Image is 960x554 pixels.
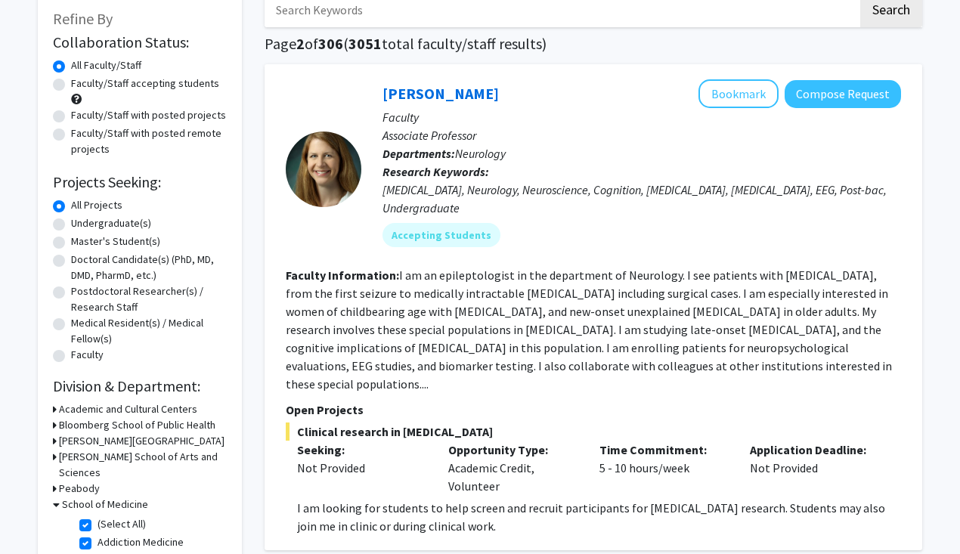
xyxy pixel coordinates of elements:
[71,107,226,123] label: Faculty/Staff with posted projects
[599,441,728,459] p: Time Commitment:
[318,34,343,53] span: 306
[71,76,219,91] label: Faculty/Staff accepting students
[71,283,227,315] label: Postdoctoral Researcher(s) / Research Staff
[59,481,100,497] h3: Peabody
[348,34,382,53] span: 3051
[98,534,184,550] label: Addiction Medicine
[588,441,739,495] div: 5 - 10 hours/week
[297,459,426,477] div: Not Provided
[71,315,227,347] label: Medical Resident(s) / Medical Fellow(s)
[785,80,901,108] button: Compose Request to Emily Johnson
[286,268,399,283] b: Faculty Information:
[382,181,901,217] div: [MEDICAL_DATA], Neurology, Neuroscience, Cognition, [MEDICAL_DATA], [MEDICAL_DATA], EEG, Post-bac...
[62,497,148,512] h3: School of Medicine
[739,441,890,495] div: Not Provided
[455,146,506,161] span: Neurology
[71,234,160,249] label: Master's Student(s)
[53,33,227,51] h2: Collaboration Status:
[59,433,225,449] h3: [PERSON_NAME][GEOGRAPHIC_DATA]
[11,486,64,543] iframe: Chat
[382,164,489,179] b: Research Keywords:
[286,268,892,392] fg-read-more: I am an epileptologist in the department of Neurology. I see patients with [MEDICAL_DATA], from t...
[59,417,215,433] h3: Bloomberg School of Public Health
[297,499,901,535] p: I am looking for students to help screen and recruit participants for [MEDICAL_DATA] research. St...
[382,126,901,144] p: Associate Professor
[53,377,227,395] h2: Division & Department:
[698,79,779,108] button: Add Emily Johnson to Bookmarks
[71,252,227,283] label: Doctoral Candidate(s) (PhD, MD, DMD, PharmD, etc.)
[382,146,455,161] b: Departments:
[71,197,122,213] label: All Projects
[53,9,113,28] span: Refine By
[265,35,922,53] h1: Page of ( total faculty/staff results)
[98,516,146,532] label: (Select All)
[382,108,901,126] p: Faculty
[382,223,500,247] mat-chip: Accepting Students
[286,401,901,419] p: Open Projects
[71,125,227,157] label: Faculty/Staff with posted remote projects
[437,441,588,495] div: Academic Credit, Volunteer
[750,441,878,459] p: Application Deadline:
[382,84,499,103] a: [PERSON_NAME]
[286,422,901,441] span: Clinical research in [MEDICAL_DATA]
[448,441,577,459] p: Opportunity Type:
[71,215,151,231] label: Undergraduate(s)
[71,57,141,73] label: All Faculty/Staff
[53,173,227,191] h2: Projects Seeking:
[59,449,227,481] h3: [PERSON_NAME] School of Arts and Sciences
[297,441,426,459] p: Seeking:
[59,401,197,417] h3: Academic and Cultural Centers
[71,347,104,363] label: Faculty
[296,34,305,53] span: 2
